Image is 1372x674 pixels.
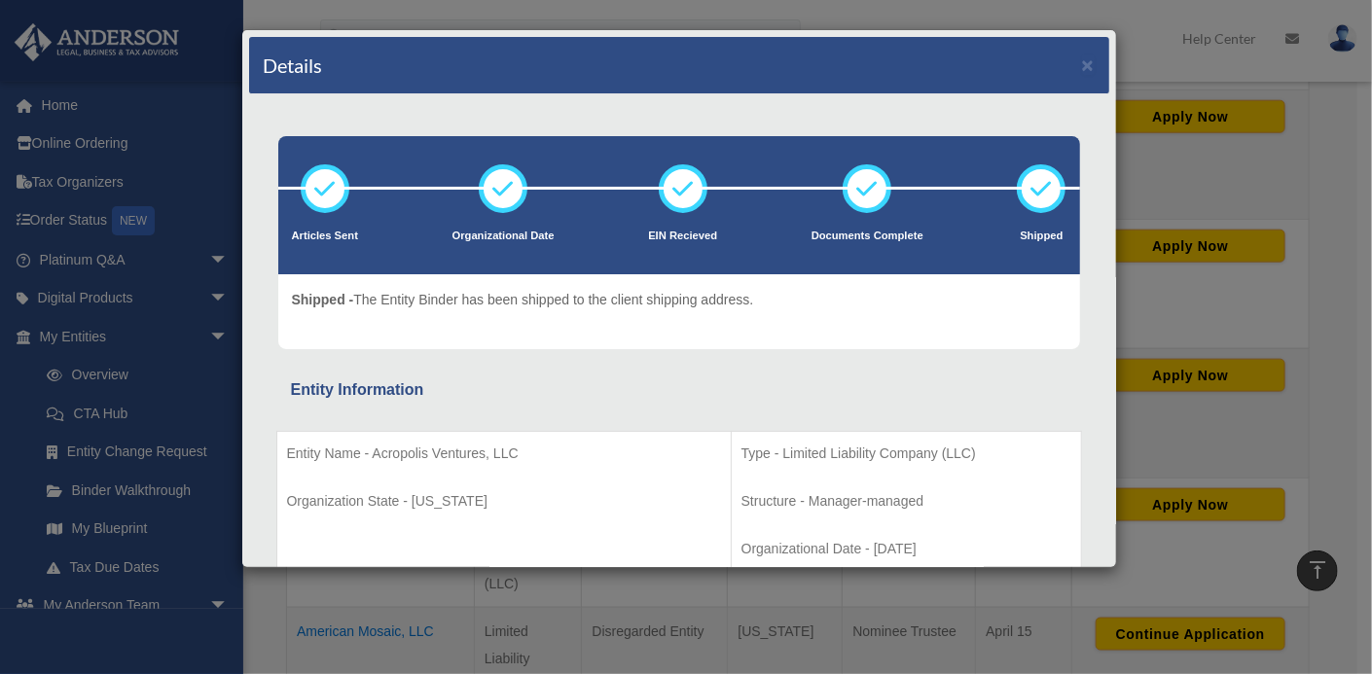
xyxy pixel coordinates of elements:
[1082,54,1095,75] button: ×
[292,227,358,246] p: Articles Sent
[741,489,1071,514] p: Structure - Manager-managed
[287,442,721,466] p: Entity Name - Acropolis Ventures, LLC
[452,227,555,246] p: Organizational Date
[291,376,1067,404] div: Entity Information
[741,442,1071,466] p: Type - Limited Liability Company (LLC)
[1017,227,1065,246] p: Shipped
[292,292,354,307] span: Shipped -
[741,537,1071,561] p: Organizational Date - [DATE]
[812,227,923,246] p: Documents Complete
[292,288,754,312] p: The Entity Binder has been shipped to the client shipping address.
[287,489,721,514] p: Organization State - [US_STATE]
[264,52,323,79] h4: Details
[648,227,717,246] p: EIN Recieved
